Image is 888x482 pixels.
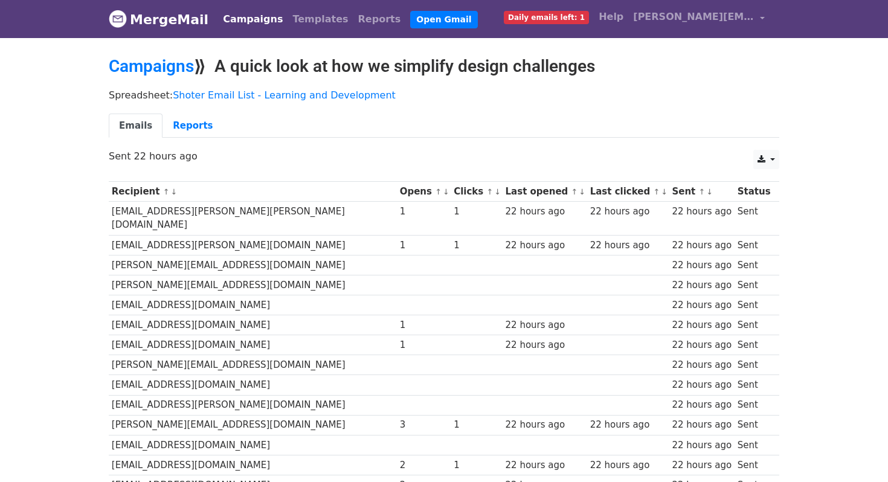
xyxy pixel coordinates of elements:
[109,335,397,355] td: [EMAIL_ADDRESS][DOMAIN_NAME]
[218,7,288,31] a: Campaigns
[735,182,773,202] th: Status
[590,205,666,219] div: 22 hours ago
[672,298,732,312] div: 22 hours ago
[494,187,501,196] a: ↓
[451,182,502,202] th: Clicks
[661,187,668,196] a: ↓
[628,5,770,33] a: [PERSON_NAME][EMAIL_ADDRESS][PERSON_NAME][DOMAIN_NAME]
[506,318,584,332] div: 22 hours ago
[487,187,494,196] a: ↑
[672,278,732,292] div: 22 hours ago
[506,205,584,219] div: 22 hours ago
[735,395,773,415] td: Sent
[109,202,397,236] td: [EMAIL_ADDRESS][PERSON_NAME][PERSON_NAME][DOMAIN_NAME]
[735,415,773,435] td: Sent
[587,182,669,202] th: Last clicked
[109,182,397,202] th: Recipient
[672,418,732,432] div: 22 hours ago
[109,150,779,162] p: Sent 22 hours ago
[735,275,773,295] td: Sent
[594,5,628,29] a: Help
[735,235,773,255] td: Sent
[109,295,397,315] td: [EMAIL_ADDRESS][DOMAIN_NAME]
[443,187,449,196] a: ↓
[735,355,773,375] td: Sent
[400,318,448,332] div: 1
[288,7,353,31] a: Templates
[735,255,773,275] td: Sent
[735,335,773,355] td: Sent
[735,375,773,395] td: Sent
[163,187,170,196] a: ↑
[669,182,735,202] th: Sent
[397,182,451,202] th: Opens
[590,239,666,252] div: 22 hours ago
[109,255,397,275] td: [PERSON_NAME][EMAIL_ADDRESS][DOMAIN_NAME]
[653,187,660,196] a: ↑
[410,11,477,28] a: Open Gmail
[162,114,223,138] a: Reports
[672,338,732,352] div: 22 hours ago
[633,10,754,24] span: [PERSON_NAME][EMAIL_ADDRESS][PERSON_NAME][DOMAIN_NAME]
[109,375,397,395] td: [EMAIL_ADDRESS][DOMAIN_NAME]
[109,275,397,295] td: [PERSON_NAME][EMAIL_ADDRESS][DOMAIN_NAME]
[590,458,666,472] div: 22 hours ago
[109,395,397,415] td: [EMAIL_ADDRESS][PERSON_NAME][DOMAIN_NAME]
[109,56,779,77] h2: ⟫ A quick look at how we simplify design challenges
[504,11,589,24] span: Daily emails left: 1
[506,338,584,352] div: 22 hours ago
[109,56,194,76] a: Campaigns
[506,418,584,432] div: 22 hours ago
[109,10,127,28] img: MergeMail logo
[109,89,779,101] p: Spreadsheet:
[672,358,732,372] div: 22 hours ago
[571,187,578,196] a: ↑
[400,418,448,432] div: 3
[503,182,587,202] th: Last opened
[735,455,773,475] td: Sent
[400,458,448,472] div: 2
[400,338,448,352] div: 1
[499,5,594,29] a: Daily emails left: 1
[672,458,732,472] div: 22 hours ago
[672,259,732,272] div: 22 hours ago
[109,235,397,255] td: [EMAIL_ADDRESS][PERSON_NAME][DOMAIN_NAME]
[400,239,448,252] div: 1
[454,205,500,219] div: 1
[672,439,732,452] div: 22 hours ago
[454,239,500,252] div: 1
[735,435,773,455] td: Sent
[109,114,162,138] a: Emails
[109,355,397,375] td: [PERSON_NAME][EMAIL_ADDRESS][DOMAIN_NAME]
[454,418,500,432] div: 1
[672,378,732,392] div: 22 hours ago
[109,455,397,475] td: [EMAIL_ADDRESS][DOMAIN_NAME]
[454,458,500,472] div: 1
[672,398,732,412] div: 22 hours ago
[173,89,396,101] a: Shoter Email List - Learning and Development
[506,458,584,472] div: 22 hours ago
[435,187,442,196] a: ↑
[735,315,773,335] td: Sent
[828,424,888,482] iframe: Chat Widget
[672,318,732,332] div: 22 hours ago
[672,205,732,219] div: 22 hours ago
[109,315,397,335] td: [EMAIL_ADDRESS][DOMAIN_NAME]
[735,202,773,236] td: Sent
[672,239,732,252] div: 22 hours ago
[353,7,406,31] a: Reports
[109,7,208,32] a: MergeMail
[699,187,706,196] a: ↑
[579,187,585,196] a: ↓
[506,239,584,252] div: 22 hours ago
[170,187,177,196] a: ↓
[590,418,666,432] div: 22 hours ago
[735,295,773,315] td: Sent
[109,435,397,455] td: [EMAIL_ADDRESS][DOMAIN_NAME]
[400,205,448,219] div: 1
[109,415,397,435] td: [PERSON_NAME][EMAIL_ADDRESS][DOMAIN_NAME]
[706,187,713,196] a: ↓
